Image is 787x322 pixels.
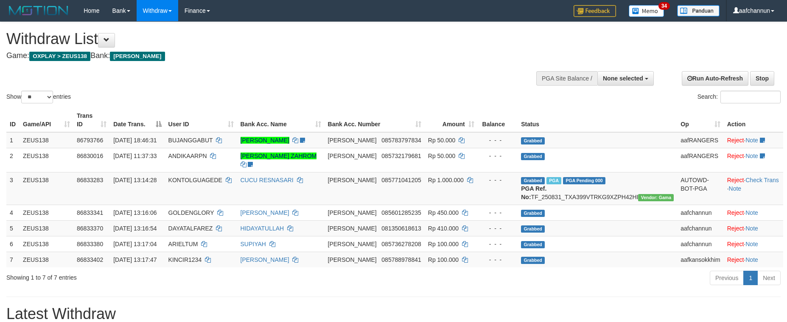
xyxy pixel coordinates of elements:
[168,137,213,144] span: BUJANGGABUT
[168,225,213,232] span: DAYATALFAREZ
[677,252,723,267] td: aafkansokkhim
[241,256,289,263] a: [PERSON_NAME]
[113,137,157,144] span: [DATE] 18:46:31
[724,108,783,132] th: Action
[481,176,515,184] div: - - -
[428,225,459,232] span: Rp 410.000
[20,252,73,267] td: ZEUS138
[521,241,545,248] span: Grabbed
[328,153,377,159] span: [PERSON_NAME]
[381,256,421,263] span: Copy 085788978841 to clipboard
[21,91,53,103] select: Showentries
[428,153,456,159] span: Rp 50.000
[481,152,515,160] div: - - -
[428,177,464,183] span: Rp 1.000.000
[481,255,515,264] div: - - -
[729,185,742,192] a: Note
[165,108,237,132] th: User ID: activate to sort column ascending
[381,153,421,159] span: Copy 085732179681 to clipboard
[381,241,421,247] span: Copy 085736278208 to clipboard
[574,5,616,17] img: Feedback.jpg
[536,71,597,86] div: PGA Site Balance /
[113,256,157,263] span: [DATE] 13:17:47
[113,209,157,216] span: [DATE] 13:16:06
[724,132,783,148] td: ·
[481,136,515,144] div: - - -
[710,271,744,285] a: Previous
[77,225,103,232] span: 86833370
[521,257,545,264] span: Grabbed
[20,172,73,205] td: ZEUS138
[724,236,783,252] td: ·
[113,177,157,183] span: [DATE] 13:14:28
[677,236,723,252] td: aafchannun
[478,108,518,132] th: Balance
[328,137,377,144] span: [PERSON_NAME]
[237,108,325,132] th: Bank Acc. Name: activate to sort column ascending
[168,177,222,183] span: KONTOLGUAGEDE
[6,52,516,60] h4: Game: Bank:
[724,252,783,267] td: ·
[677,132,723,148] td: aafRANGERS
[381,209,421,216] span: Copy 085601285235 to clipboard
[20,148,73,172] td: ZEUS138
[658,2,670,10] span: 34
[677,220,723,236] td: aafchannun
[724,148,783,172] td: ·
[727,137,744,144] a: Reject
[20,205,73,220] td: ZEUS138
[113,225,157,232] span: [DATE] 13:16:54
[724,205,783,220] td: ·
[168,209,214,216] span: GOLDENGLORY
[381,137,421,144] span: Copy 085783797834 to clipboard
[425,108,478,132] th: Amount: activate to sort column ascending
[381,177,421,183] span: Copy 085771041205 to clipboard
[328,177,377,183] span: [PERSON_NAME]
[757,271,781,285] a: Next
[77,241,103,247] span: 86833380
[20,236,73,252] td: ZEUS138
[328,256,377,263] span: [PERSON_NAME]
[677,108,723,132] th: Op: activate to sort column ascending
[6,205,20,220] td: 4
[113,241,157,247] span: [DATE] 13:17:04
[727,153,744,159] a: Reject
[597,71,654,86] button: None selected
[428,256,459,263] span: Rp 100.000
[168,153,207,159] span: ANDIKAARPN
[328,209,377,216] span: [PERSON_NAME]
[521,210,545,217] span: Grabbed
[113,153,157,159] span: [DATE] 11:37:33
[724,172,783,205] td: · ·
[241,137,289,144] a: [PERSON_NAME]
[428,137,456,144] span: Rp 50.000
[73,108,110,132] th: Trans ID: activate to sort column ascending
[750,71,774,86] a: Stop
[677,148,723,172] td: aafRANGERS
[521,185,546,200] b: PGA Ref. No:
[481,240,515,248] div: - - -
[521,225,545,233] span: Grabbed
[241,241,266,247] a: SUPIYAH
[6,148,20,172] td: 2
[518,172,677,205] td: TF_250831_TXA399VTRKG9XZPH42HI
[110,108,165,132] th: Date Trans.: activate to sort column descending
[328,225,377,232] span: [PERSON_NAME]
[168,241,198,247] span: ARIELTUM
[481,208,515,217] div: - - -
[20,108,73,132] th: Game/API: activate to sort column ascending
[6,270,322,282] div: Showing 1 to 7 of 7 entries
[629,5,664,17] img: Button%20Memo.svg
[6,172,20,205] td: 3
[328,241,377,247] span: [PERSON_NAME]
[6,91,71,103] label: Show entries
[29,52,90,61] span: OXPLAY > ZEUS138
[745,225,758,232] a: Note
[727,256,744,263] a: Reject
[6,132,20,148] td: 1
[727,241,744,247] a: Reject
[677,172,723,205] td: AUTOWD-BOT-PGA
[241,209,289,216] a: [PERSON_NAME]
[77,137,103,144] span: 86793766
[428,209,459,216] span: Rp 450.000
